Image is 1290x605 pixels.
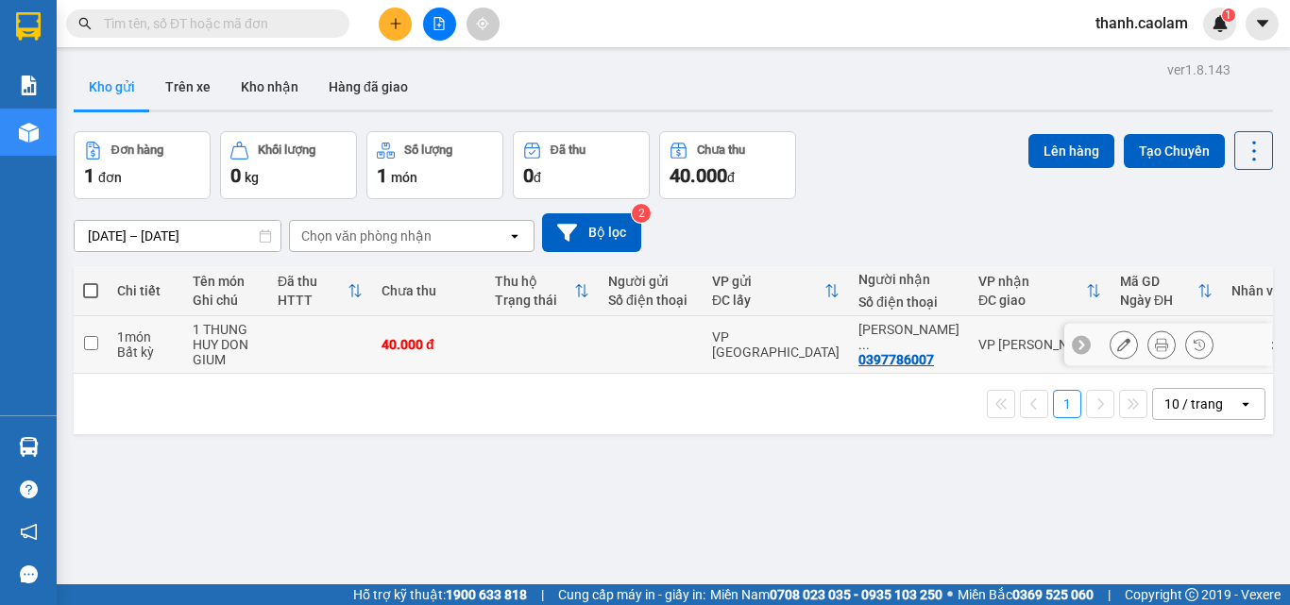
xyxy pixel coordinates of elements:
span: đ [727,170,735,185]
button: caret-down [1246,8,1279,41]
button: Kho gửi [74,64,150,109]
button: 1 [1053,390,1081,418]
div: Người nhận [858,272,959,287]
span: ... [858,337,870,352]
button: aim [467,8,500,41]
div: ĐC giao [978,293,1086,308]
img: warehouse-icon [19,437,39,457]
div: Tên món [193,274,259,289]
span: file-add [433,17,446,30]
strong: 0369 525 060 [1012,587,1094,602]
span: Miền Nam [710,584,942,605]
span: search [78,17,92,30]
div: Số điện thoại [608,293,693,308]
sup: 1 [1222,8,1235,22]
span: thanh.caolam [1080,11,1203,35]
div: 1 THUNG [193,322,259,337]
span: Cung cấp máy in - giấy in: [558,584,705,605]
button: Trên xe [150,64,226,109]
svg: open [1238,396,1253,412]
div: Khối lượng [258,143,315,157]
button: Đơn hàng1đơn [74,131,211,199]
th: Toggle SortBy [969,266,1111,316]
th: Toggle SortBy [268,266,372,316]
svg: open [507,228,522,244]
button: Bộ lọc [542,213,641,252]
button: file-add [423,8,456,41]
span: 40.000 [670,164,727,187]
span: | [541,584,544,605]
span: Miền Bắc [958,584,1094,605]
div: Sửa đơn hàng [1110,330,1138,359]
div: NGUYEN XUAN [858,322,959,352]
div: VP [GEOGRAPHIC_DATA] [712,329,840,360]
span: 1 [377,164,387,187]
span: plus [389,17,402,30]
div: Số lượng [404,143,452,157]
div: Chưa thu [382,283,476,298]
span: caret-down [1254,15,1271,32]
span: đ [534,170,541,185]
button: Số lượng1món [366,131,503,199]
span: 0 [523,164,534,187]
div: Đã thu [551,143,586,157]
span: đơn [98,170,122,185]
div: Chi tiết [117,283,174,298]
span: 1 [1225,8,1231,22]
div: Chọn văn phòng nhận [301,227,432,245]
button: Chưa thu40.000đ [659,131,796,199]
div: Ngày ĐH [1120,293,1197,308]
span: Hỗ trợ kỹ thuật: [353,584,527,605]
button: Khối lượng0kg [220,131,357,199]
div: Ghi chú [193,293,259,308]
div: Chưa thu [697,143,745,157]
div: ĐC lấy [712,293,824,308]
span: 1 [84,164,94,187]
span: question-circle [20,480,38,498]
input: Select a date range. [75,221,280,251]
button: Hàng đã giao [314,64,423,109]
div: 40.000 đ [382,337,476,352]
div: 10 / trang [1164,395,1223,413]
div: Đơn hàng [111,143,163,157]
span: kg [245,170,259,185]
button: Lên hàng [1028,134,1114,168]
span: message [20,565,38,583]
div: HTTT [278,293,348,308]
img: logo-vxr [16,12,41,41]
img: solution-icon [19,76,39,95]
div: 0397786007 [858,352,934,367]
span: món [391,170,417,185]
div: HUY DON GIUM [193,337,259,367]
div: Người gửi [608,274,693,289]
button: Đã thu0đ [513,131,650,199]
img: icon-new-feature [1212,15,1229,32]
th: Toggle SortBy [1111,266,1222,316]
span: ⚪️ [947,591,953,598]
div: Trạng thái [495,293,574,308]
img: warehouse-icon [19,123,39,143]
button: Tạo Chuyến [1124,134,1225,168]
button: Kho nhận [226,64,314,109]
button: plus [379,8,412,41]
div: Bất kỳ [117,345,174,360]
strong: 0708 023 035 - 0935 103 250 [770,587,942,602]
span: notification [20,523,38,541]
div: VP gửi [712,274,824,289]
span: aim [476,17,489,30]
sup: 2 [632,204,651,223]
div: VP [PERSON_NAME] [978,337,1101,352]
div: Mã GD [1120,274,1197,289]
input: Tìm tên, số ĐT hoặc mã đơn [104,13,327,34]
div: Số điện thoại [858,294,959,310]
th: Toggle SortBy [485,266,599,316]
div: 1 món [117,329,174,345]
span: 0 [230,164,241,187]
div: ver 1.8.143 [1167,59,1231,80]
div: Đã thu [278,274,348,289]
div: Thu hộ [495,274,574,289]
span: | [1108,584,1111,605]
span: copyright [1185,588,1198,601]
strong: 1900 633 818 [446,587,527,602]
div: VP nhận [978,274,1086,289]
